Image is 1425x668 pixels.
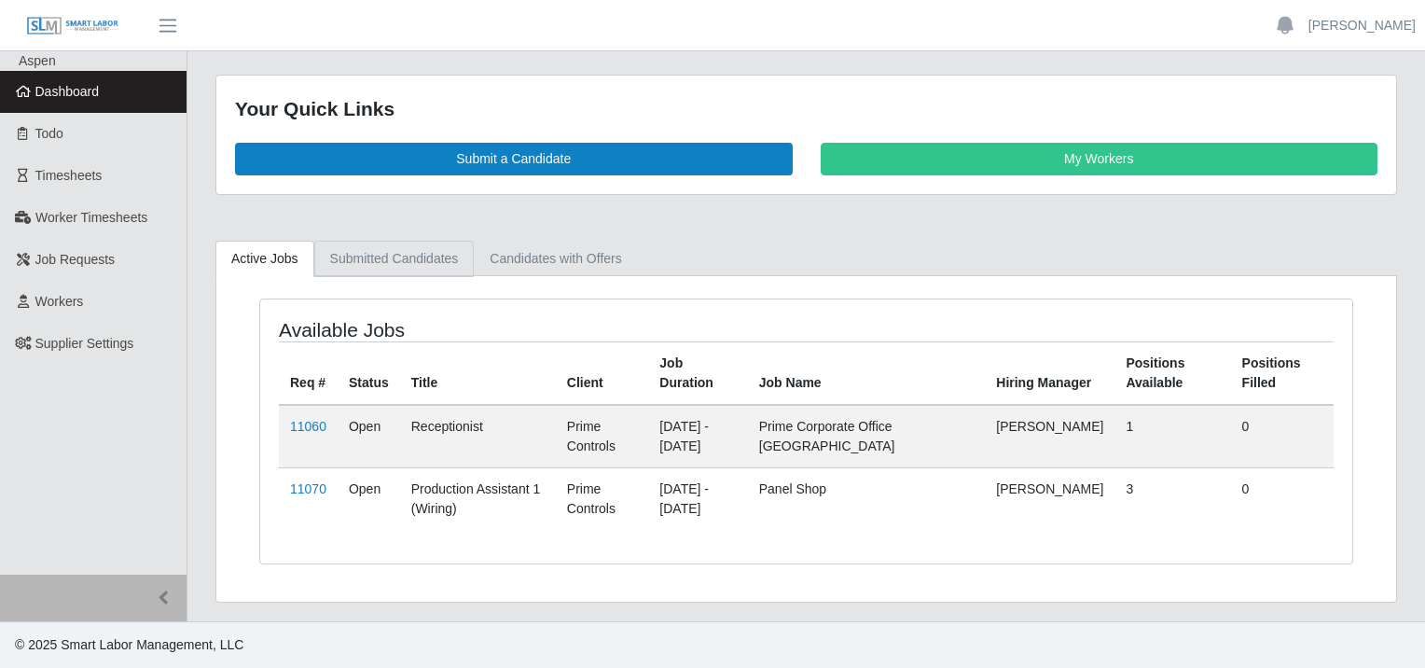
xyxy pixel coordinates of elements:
th: Title [400,341,556,405]
td: Prime Corporate Office [GEOGRAPHIC_DATA] [748,405,986,468]
td: [DATE] - [DATE] [648,467,747,530]
th: Positions Filled [1231,341,1334,405]
td: Receptionist [400,405,556,468]
td: 0 [1231,467,1334,530]
td: 1 [1114,405,1230,468]
span: Job Requests [35,252,116,267]
td: Open [338,467,400,530]
a: My Workers [821,143,1378,175]
span: Aspen [19,53,56,68]
span: Todo [35,126,63,141]
td: Panel Shop [748,467,986,530]
th: Hiring Manager [985,341,1114,405]
th: Job Duration [648,341,747,405]
th: Positions Available [1114,341,1230,405]
span: Worker Timesheets [35,210,147,225]
span: Supplier Settings [35,336,134,351]
td: Prime Controls [556,467,649,530]
a: 11060 [290,419,326,434]
th: Client [556,341,649,405]
td: 3 [1114,467,1230,530]
th: Job Name [748,341,986,405]
th: Status [338,341,400,405]
a: Candidates with Offers [474,241,637,277]
span: © 2025 Smart Labor Management, LLC [15,637,243,652]
a: Submit a Candidate [235,143,793,175]
h4: Available Jobs [279,318,702,341]
td: [PERSON_NAME] [985,467,1114,530]
span: Timesheets [35,168,103,183]
a: Submitted Candidates [314,241,475,277]
td: [PERSON_NAME] [985,405,1114,468]
span: Workers [35,294,84,309]
td: Prime Controls [556,405,649,468]
a: 11070 [290,481,326,496]
a: Active Jobs [215,241,314,277]
td: [DATE] - [DATE] [648,405,747,468]
a: [PERSON_NAME] [1308,16,1416,35]
span: Dashboard [35,84,100,99]
th: Req # [279,341,338,405]
div: Your Quick Links [235,94,1377,124]
td: Open [338,405,400,468]
td: 0 [1231,405,1334,468]
img: SLM Logo [26,16,119,36]
td: Production Assistant 1 (Wiring) [400,467,556,530]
